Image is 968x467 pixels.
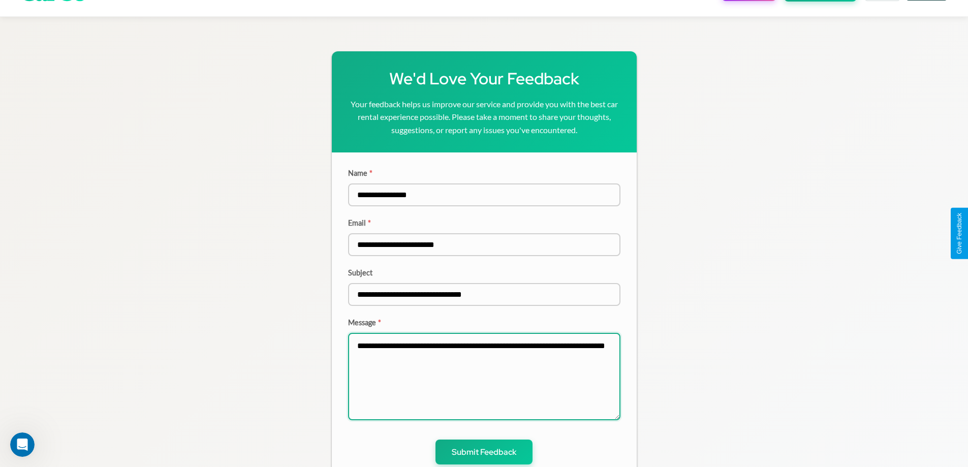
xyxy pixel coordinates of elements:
[348,219,620,227] label: Email
[348,98,620,137] p: Your feedback helps us improve our service and provide you with the best car rental experience po...
[348,169,620,177] label: Name
[348,268,620,277] label: Subject
[956,213,963,254] div: Give Feedback
[348,68,620,89] h1: We'd Love Your Feedback
[435,440,533,464] button: Submit Feedback
[348,318,620,327] label: Message
[10,432,35,457] iframe: Intercom live chat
